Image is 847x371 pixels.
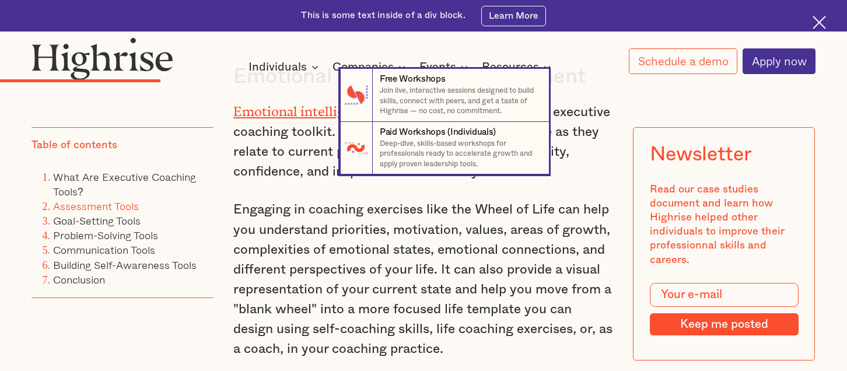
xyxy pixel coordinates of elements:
a: Paid Workshops (Individuals)Deep-dive, skills-based workshops for professionals ready to accelera... [340,122,549,175]
a: What Are Executive Coaching Tools? [53,169,196,199]
div: Individuals [249,60,307,74]
a: Communication Tools [53,242,155,258]
div: Companies [332,60,409,74]
div: Read our case studies document and learn how Highrise helped other individuals to improve their p... [650,183,799,267]
input: Keep me posted [650,313,799,335]
p: Join live, interactive sessions designed to build skills, connect with peers, and get a taste of ... [380,86,538,117]
img: Highrise logo [32,37,173,80]
form: Modal Form [650,283,799,335]
a: Building Self-Awareness Tools [53,256,197,272]
a: Problem-Solving Tools [53,227,158,243]
a: Goal-Setting Tools [53,212,141,229]
div: Paid Workshops (Individuals) [380,126,496,139]
a: Free WorkshopsJoin live, interactive sessions designed to build skills, connect with peers, and g... [340,69,549,122]
div: Individuals [249,60,322,74]
div: This is some text inside of a div block. [301,9,465,22]
a: Learn More [481,6,546,26]
p: Engaging in coaching exercises like the Wheel of Life can help you understand priorities, motivat... [233,199,614,358]
p: Deep-dive, skills-based workshops for professionals ready to accelerate growth and apply proven l... [380,139,538,170]
a: Assessment Tools [53,198,139,214]
div: Companies [332,60,394,74]
img: Cross icon [813,16,826,29]
div: Events [419,60,456,74]
div: Resources [482,60,539,74]
a: Apply now [743,48,815,75]
input: Your e-mail [650,283,799,307]
a: Conclusion [53,271,105,288]
a: Schedule a demo [629,48,737,74]
div: Events [419,60,471,74]
div: Resources [482,60,554,74]
div: Free Workshops [380,73,446,86]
